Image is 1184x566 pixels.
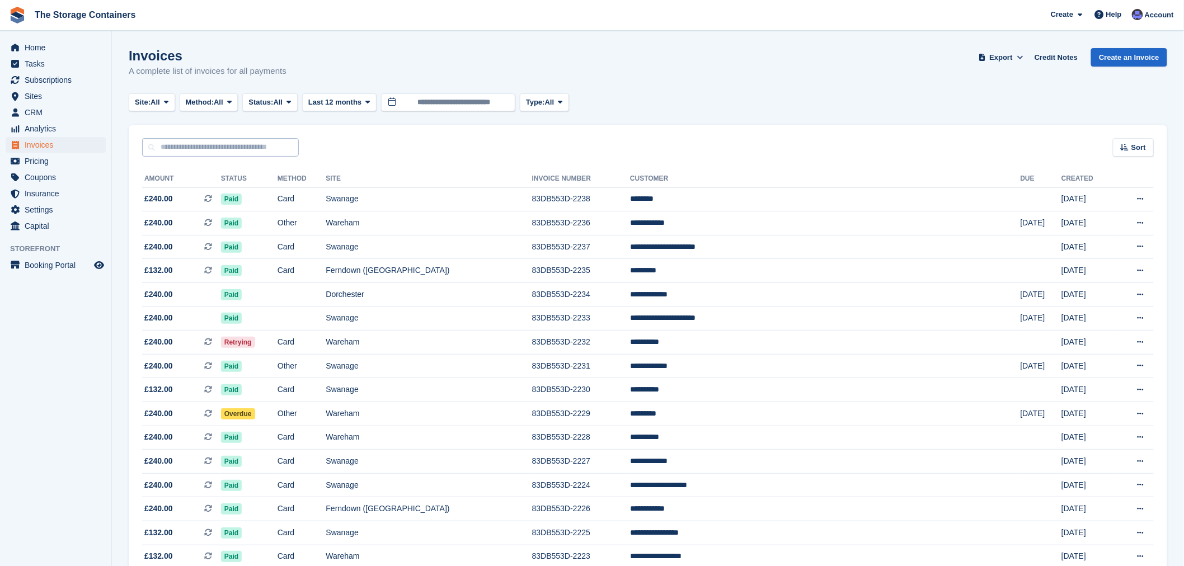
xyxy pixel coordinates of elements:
[1061,497,1115,521] td: [DATE]
[242,93,297,112] button: Status: All
[1030,48,1082,67] a: Credit Notes
[144,408,173,419] span: £240.00
[1061,426,1115,450] td: [DATE]
[1051,9,1073,20] span: Create
[1106,9,1122,20] span: Help
[221,170,278,188] th: Status
[144,503,173,515] span: £240.00
[278,259,326,283] td: Card
[6,72,106,88] a: menu
[144,431,173,443] span: £240.00
[1021,354,1061,378] td: [DATE]
[221,242,242,253] span: Paid
[144,217,173,229] span: £240.00
[278,497,326,521] td: Card
[1061,402,1115,426] td: [DATE]
[129,48,286,63] h1: Invoices
[186,97,214,108] span: Method:
[532,331,630,355] td: 83DB553D-2232
[221,337,255,348] span: Retrying
[1021,402,1061,426] td: [DATE]
[532,235,630,259] td: 83DB553D-2237
[1061,187,1115,211] td: [DATE]
[532,259,630,283] td: 83DB553D-2235
[1061,331,1115,355] td: [DATE]
[25,105,92,120] span: CRM
[545,97,555,108] span: All
[326,170,532,188] th: Site
[221,384,242,395] span: Paid
[1021,170,1061,188] th: Due
[326,402,532,426] td: Wareham
[6,218,106,234] a: menu
[221,408,255,419] span: Overdue
[326,235,532,259] td: Swanage
[30,6,140,24] a: The Storage Containers
[1061,521,1115,545] td: [DATE]
[221,313,242,324] span: Paid
[278,170,326,188] th: Method
[144,360,173,372] span: £240.00
[1061,378,1115,402] td: [DATE]
[6,137,106,153] a: menu
[278,235,326,259] td: Card
[129,65,286,78] p: A complete list of invoices for all payments
[6,169,106,185] a: menu
[532,426,630,450] td: 83DB553D-2228
[25,137,92,153] span: Invoices
[144,241,173,253] span: £240.00
[180,93,238,112] button: Method: All
[326,450,532,474] td: Swanage
[144,312,173,324] span: £240.00
[6,40,106,55] a: menu
[221,265,242,276] span: Paid
[326,187,532,211] td: Swanage
[25,40,92,55] span: Home
[326,521,532,545] td: Swanage
[144,384,173,395] span: £132.00
[532,521,630,545] td: 83DB553D-2225
[135,97,151,108] span: Site:
[278,187,326,211] td: Card
[129,93,175,112] button: Site: All
[6,56,106,72] a: menu
[221,527,242,539] span: Paid
[221,218,242,229] span: Paid
[221,503,242,515] span: Paid
[144,289,173,300] span: £240.00
[1061,306,1115,331] td: [DATE]
[278,450,326,474] td: Card
[6,121,106,136] a: menu
[532,211,630,235] td: 83DB553D-2236
[248,97,273,108] span: Status:
[221,456,242,467] span: Paid
[326,331,532,355] td: Wareham
[326,473,532,497] td: Swanage
[221,480,242,491] span: Paid
[532,283,630,307] td: 83DB553D-2234
[144,550,173,562] span: £132.00
[278,354,326,378] td: Other
[221,289,242,300] span: Paid
[221,194,242,205] span: Paid
[6,186,106,201] a: menu
[1061,211,1115,235] td: [DATE]
[1061,354,1115,378] td: [DATE]
[25,88,92,104] span: Sites
[532,187,630,211] td: 83DB553D-2238
[990,52,1013,63] span: Export
[532,473,630,497] td: 83DB553D-2224
[532,450,630,474] td: 83DB553D-2227
[144,527,173,539] span: £132.00
[278,211,326,235] td: Other
[25,257,92,273] span: Booking Portal
[221,361,242,372] span: Paid
[308,97,361,108] span: Last 12 months
[274,97,283,108] span: All
[630,170,1021,188] th: Customer
[1061,259,1115,283] td: [DATE]
[326,426,532,450] td: Wareham
[1021,283,1061,307] td: [DATE]
[278,426,326,450] td: Card
[278,473,326,497] td: Card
